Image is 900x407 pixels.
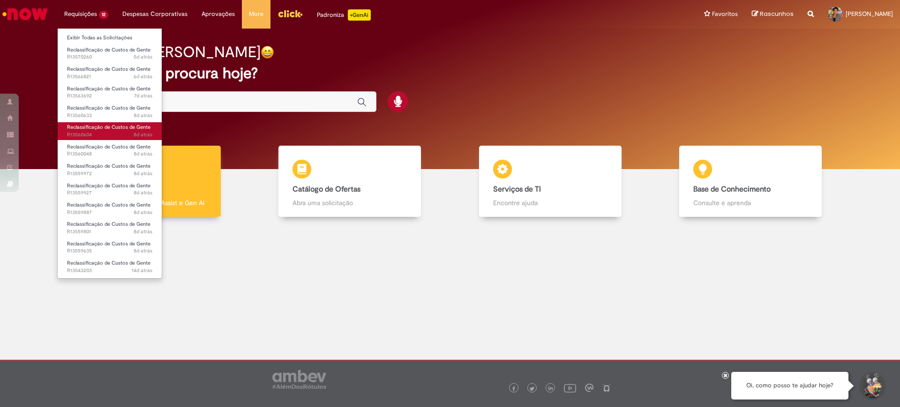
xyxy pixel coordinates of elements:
[81,65,819,81] h2: O que você procura hoje?
[846,10,893,18] span: [PERSON_NAME]
[58,258,162,275] a: Aberto R13543203 : Reclassificação de Custos de Gente
[134,247,152,254] time: 23/09/2025 15:09:09
[67,46,150,53] span: Reclassificação de Custos de Gente
[858,372,886,400] button: Iniciar Conversa de Suporte
[67,131,152,139] span: R13560604
[317,9,371,21] div: Padroniza
[134,209,152,216] span: 8d atrás
[67,247,152,255] span: R13559635
[450,146,651,217] a: Serviços de TI Encontre ajuda
[58,33,162,43] a: Exibir Todas as Solicitações
[67,124,150,131] span: Reclassificação de Custos de Gente
[134,92,152,99] time: 24/09/2025 15:37:23
[67,53,152,61] span: R13570260
[134,131,152,138] span: 8d atrás
[67,201,150,208] span: Reclassificação de Custos de Gente
[493,198,607,207] p: Encontre ajuda
[712,9,738,19] span: Favoritos
[134,170,152,177] time: 23/09/2025 15:50:01
[134,150,152,157] time: 23/09/2025 16:00:10
[67,112,152,119] span: R13560633
[134,209,152,216] time: 23/09/2025 15:39:40
[602,384,611,392] img: logo_footer_naosei.png
[693,185,771,194] b: Base de Conhecimento
[67,73,152,81] span: R13566821
[67,189,152,197] span: R13559927
[58,84,162,101] a: Aberto R13563692 : Reclassificação de Custos de Gente
[134,131,152,138] time: 23/09/2025 17:21:19
[49,146,250,217] a: Tirar dúvidas Tirar dúvidas com Lupi Assist e Gen Ai
[134,112,152,119] span: 8d atrás
[202,9,235,19] span: Aprovações
[134,228,152,235] time: 23/09/2025 15:28:58
[64,9,97,19] span: Requisições
[134,73,152,80] time: 25/09/2025 14:13:04
[67,170,152,178] span: R13559972
[67,150,152,158] span: R13560048
[134,247,152,254] span: 8d atrás
[134,112,152,119] time: 23/09/2025 17:26:29
[81,44,261,60] h2: Bom dia, [PERSON_NAME]
[134,53,152,60] span: 5d atrás
[292,198,407,207] p: Abra uma solicitação
[67,163,150,170] span: Reclassificação de Custos de Gente
[58,142,162,159] a: Aberto R13560048 : Reclassificação de Custos de Gente
[134,53,152,60] time: 26/09/2025 11:51:37
[132,267,152,274] span: 14d atrás
[132,267,152,274] time: 17/09/2025 11:39:40
[693,198,808,207] p: Consulte e aprenda
[58,161,162,178] a: Aberto R13559972 : Reclassificação de Custos de Gente
[58,103,162,120] a: Aberto R13560633 : Reclassificação de Custos de Gente
[67,104,150,111] span: Reclassificação de Custos de Gente
[58,64,162,81] a: Aberto R13566821 : Reclassificação de Custos de Gente
[67,66,150,73] span: Reclassificação de Custos de Gente
[493,185,541,194] b: Serviços de TI
[57,28,162,279] ul: Requisições
[651,146,851,217] a: Base de Conhecimento Consulte e aprenda
[134,189,152,196] time: 23/09/2025 15:44:01
[58,239,162,256] a: Aberto R13559635 : Reclassificação de Custos de Gente
[585,384,593,392] img: logo_footer_workplace.png
[67,267,152,274] span: R13543203
[67,240,150,247] span: Reclassificação de Custos de Gente
[67,221,150,228] span: Reclassificação de Custos de Gente
[58,200,162,217] a: Aberto R13559887 : Reclassificação de Custos de Gente
[272,370,326,389] img: logo_footer_ambev_rotulo_gray.png
[67,85,150,92] span: Reclassificação de Custos de Gente
[58,219,162,237] a: Aberto R13559801 : Reclassificação de Custos de Gente
[250,146,450,217] a: Catálogo de Ofertas Abra uma solicitação
[249,9,263,19] span: More
[1,5,49,23] img: ServiceNow
[67,143,150,150] span: Reclassificação de Custos de Gente
[67,92,152,100] span: R13563692
[348,9,371,21] p: +GenAi
[134,92,152,99] span: 7d atrás
[564,382,576,394] img: logo_footer_youtube.png
[134,170,152,177] span: 8d atrás
[548,386,553,392] img: logo_footer_linkedin.png
[134,189,152,196] span: 8d atrás
[261,45,274,59] img: happy-face.png
[134,150,152,157] span: 8d atrás
[99,11,108,19] span: 12
[760,9,794,18] span: Rascunhos
[731,372,848,400] div: Oi, como posso te ajudar hoje?
[292,185,360,194] b: Catálogo de Ofertas
[58,181,162,198] a: Aberto R13559927 : Reclassificação de Custos de Gente
[122,9,187,19] span: Despesas Corporativas
[58,45,162,62] a: Aberto R13570260 : Reclassificação de Custos de Gente
[530,386,534,391] img: logo_footer_twitter.png
[752,10,794,19] a: Rascunhos
[58,122,162,140] a: Aberto R13560604 : Reclassificação de Custos de Gente
[67,259,150,266] span: Reclassificação de Custos de Gente
[511,386,516,391] img: logo_footer_facebook.png
[67,209,152,216] span: R13559887
[67,182,150,189] span: Reclassificação de Custos de Gente
[134,228,152,235] span: 8d atrás
[134,73,152,80] span: 6d atrás
[277,7,303,21] img: click_logo_yellow_360x200.png
[67,228,152,236] span: R13559801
